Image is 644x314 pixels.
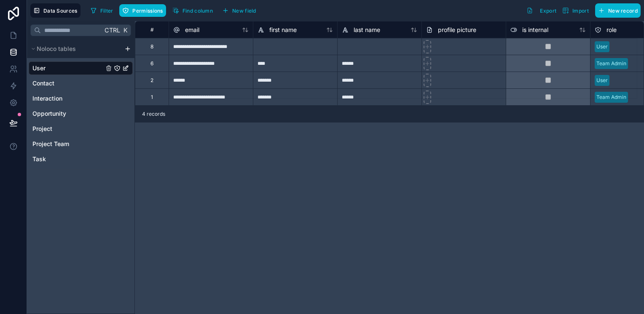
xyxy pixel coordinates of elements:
button: Export [523,3,559,18]
span: 4 records [142,111,165,117]
button: New field [219,4,259,17]
span: Data Sources [43,8,78,14]
div: 8 [150,43,153,50]
div: Interaction [29,92,133,105]
span: Ctrl [104,25,121,35]
span: User [32,64,46,72]
div: 6 [150,60,153,67]
a: Permissions [119,4,169,17]
span: New field [232,8,256,14]
button: New record [595,3,641,18]
span: profile picture [438,26,476,34]
div: Project [29,122,133,136]
span: New record [608,8,638,14]
span: Contact [32,79,54,88]
span: first name [269,26,297,34]
div: 2 [150,77,153,84]
button: Permissions [119,4,166,17]
span: is internal [522,26,548,34]
span: email [185,26,199,34]
div: # [142,27,162,33]
span: Opportunity [32,109,66,118]
span: role [606,26,617,34]
button: Import [559,3,592,18]
div: Task [29,152,133,166]
span: Permissions [132,8,163,14]
button: Data Sources [30,3,80,18]
div: scrollable content [27,40,134,170]
span: Filter [100,8,113,14]
span: Project Team [32,140,69,148]
div: Project Team [29,137,133,151]
button: Find column [169,4,216,17]
button: Noloco tables [29,43,121,55]
span: Task [32,155,46,163]
div: User [596,43,608,51]
div: User [29,61,133,75]
span: Export [540,8,556,14]
div: Team Admin [596,93,626,101]
div: Contact [29,77,133,90]
div: 1 [151,94,153,101]
span: Find column [182,8,213,14]
div: User [596,77,608,84]
span: Project [32,125,52,133]
span: Interaction [32,94,62,103]
button: Filter [87,4,116,17]
span: K [122,27,128,33]
div: Opportunity [29,107,133,120]
div: Team Admin [596,60,626,67]
span: last name [354,26,380,34]
span: Noloco tables [37,45,76,53]
a: New record [592,3,641,18]
span: Import [572,8,589,14]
